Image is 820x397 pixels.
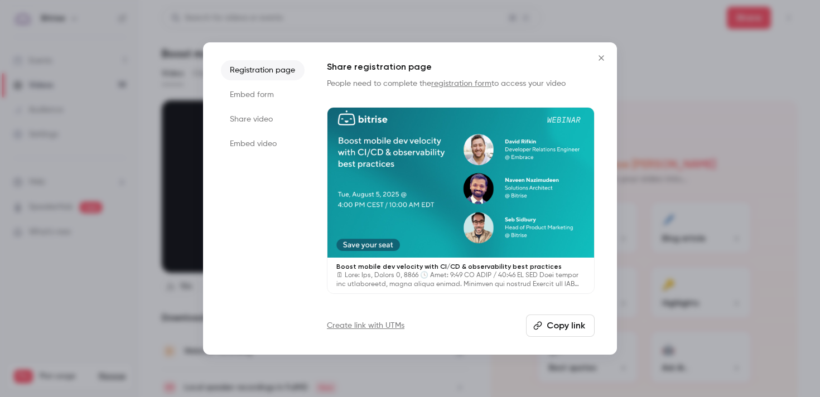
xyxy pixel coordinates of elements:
li: Embed video [221,134,305,154]
li: Registration page [221,60,305,80]
li: Share video [221,109,305,129]
a: registration form [431,80,491,88]
a: Create link with UTMs [327,320,404,331]
button: Copy link [526,314,595,337]
p: 🗓 Lore: Ips, Dolors 0, 8866 🕓 Amet: 9:49 CO ADIP / 40:46 EL SED Doei tempor inc utlaboreetd, magn... [336,271,585,289]
h1: Share registration page [327,60,595,74]
button: Close [590,47,612,69]
p: Boost mobile dev velocity with CI/CD & observability best practices [336,262,585,271]
p: People need to complete the to access your video [327,78,595,89]
a: Boost mobile dev velocity with CI/CD & observability best practices🗓 Lore: Ips, Dolors 0, 8866 🕓 ... [327,107,595,294]
li: Embed form [221,85,305,105]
